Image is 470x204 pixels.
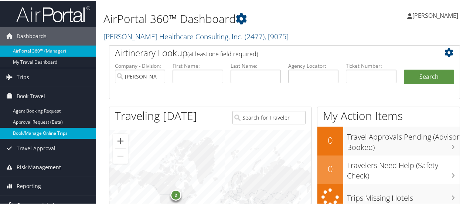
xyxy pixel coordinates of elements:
a: [PERSON_NAME] Healthcare Consulting, Inc. [103,31,289,41]
div: 2 [170,188,181,200]
label: First Name: [173,61,223,69]
h3: Travel Approvals Pending (Advisor Booked) [347,127,460,152]
label: Company - Division: [115,61,165,69]
img: airportal-logo.png [16,5,90,22]
input: Search for Traveler [232,110,305,124]
span: (at least one field required) [187,49,258,57]
span: , [ 9075 ] [265,31,289,41]
h2: Airtinerary Lookup [115,46,425,58]
h1: AirPortal 360™ Dashboard [103,10,345,26]
span: Book Travel [17,86,45,105]
span: ( 2477 ) [245,31,265,41]
a: 0Travel Approvals Pending (Advisor Booked) [317,126,460,154]
h1: Traveling [DATE] [115,107,197,123]
span: [PERSON_NAME] [412,11,458,19]
a: [PERSON_NAME] [407,4,466,26]
span: Travel Approval [17,138,55,157]
button: Zoom in [113,133,128,148]
h2: 0 [317,133,343,146]
label: Ticket Number: [346,61,396,69]
a: 0Travelers Need Help (Safety Check) [317,155,460,183]
button: Search [404,69,454,84]
span: Risk Management [17,157,61,176]
h1: My Action Items [317,107,460,123]
span: Trips [17,67,29,86]
span: Dashboards [17,26,47,45]
label: Last Name: [231,61,281,69]
h2: 0 [317,162,343,174]
span: Reporting [17,176,41,195]
button: Zoom out [113,148,128,163]
label: Agency Locator: [288,61,338,69]
h3: Trips Missing Hotels [347,188,460,203]
h3: Travelers Need Help (Safety Check) [347,156,460,180]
